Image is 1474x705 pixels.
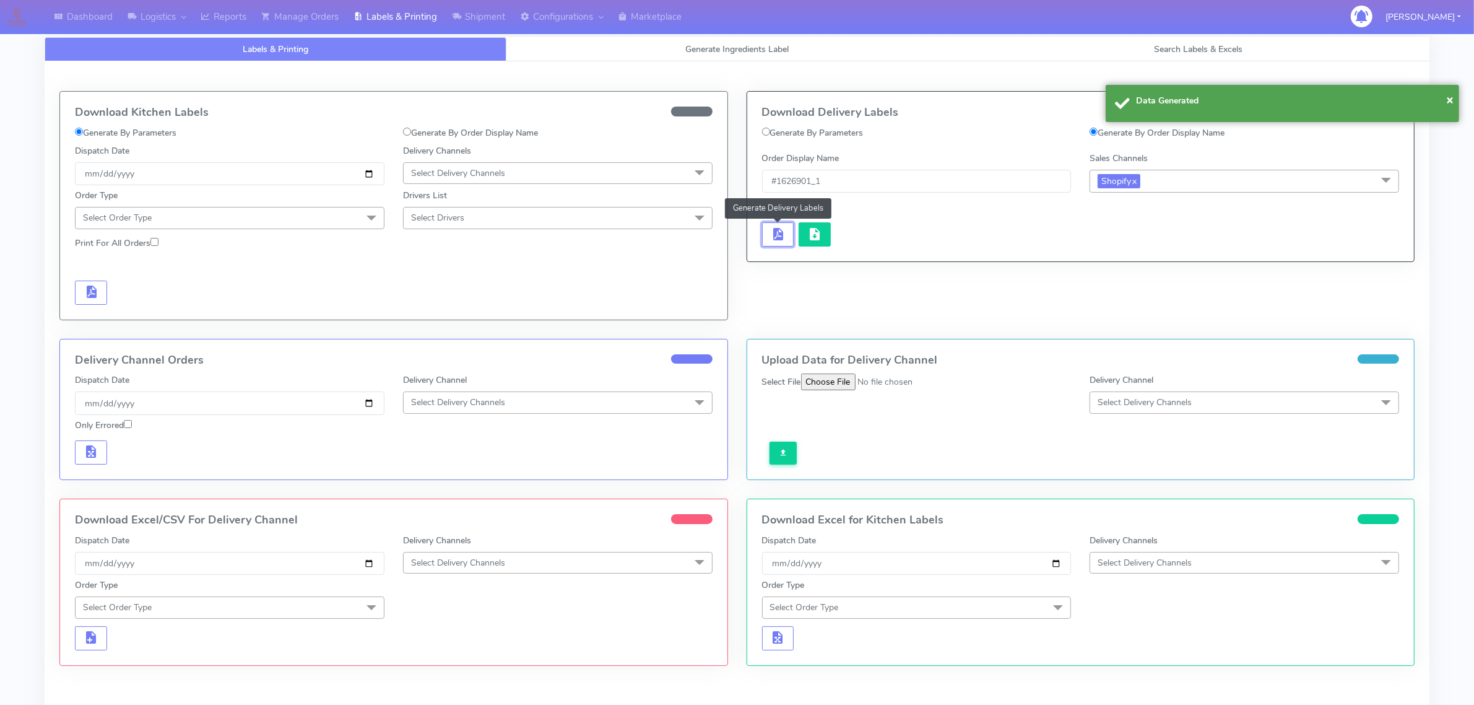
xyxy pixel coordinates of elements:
label: Generate By Parameters [762,126,864,139]
span: Labels & Printing [243,43,308,55]
span: Select Order Type [83,602,152,613]
label: Sales Channels [1090,152,1148,165]
span: Search Labels & Excels [1155,43,1243,55]
button: [PERSON_NAME] [1376,4,1470,30]
div: Data Generated [1137,94,1450,107]
span: Select Order Type [770,602,839,613]
h4: Upload Data for Delivery Channel [762,354,1400,367]
span: Select Delivery Channels [1098,557,1192,569]
label: Generate By Parameters [75,126,176,139]
input: Generate By Order Display Name [403,128,411,136]
span: Select Delivery Channels [411,396,505,408]
span: Generate Ingredients Label [685,43,789,55]
label: Delivery Channels [403,144,471,157]
input: Generate By Parameters [762,128,770,136]
label: Generate By Order Display Name [1090,126,1225,139]
span: Select Delivery Channels [411,557,505,569]
button: Close [1446,90,1454,109]
label: Delivery Channel [403,374,467,387]
input: Generate By Parameters [75,128,83,136]
label: Dispatch Date [75,534,129,547]
input: Generate By Order Display Name [1090,128,1098,136]
span: Select Drivers [411,212,464,224]
label: Order Display Name [762,152,839,165]
span: × [1446,91,1454,108]
label: Dispatch Date [762,534,817,547]
a: x [1131,174,1137,187]
label: Dispatch Date [75,144,129,157]
span: Select Delivery Channels [1098,396,1192,408]
h4: Delivery Channel Orders [75,354,713,367]
span: Select Order Type [83,212,152,224]
label: Order Type [762,579,805,592]
label: Order Type [75,579,118,592]
span: Shopify [1098,174,1140,188]
h4: Download Excel for Kitchen Labels [762,514,1400,527]
h4: Download Kitchen Labels [75,107,713,119]
label: Only Errored [75,419,132,432]
label: Delivery Channels [1090,534,1158,547]
ul: Tabs [45,37,1429,61]
h4: Download Excel/CSV For Delivery Channel [75,514,713,527]
label: Order Type [75,189,118,202]
span: Select Delivery Channels [411,167,505,179]
input: Only Errored [124,420,132,428]
label: Print For All Orders [75,237,158,250]
label: Delivery Channel [1090,374,1153,387]
label: Dispatch Date [75,374,129,387]
label: Delivery Channels [403,534,471,547]
label: Drivers List [403,189,447,202]
label: Select File [762,375,801,388]
label: Generate By Order Display Name [403,126,538,139]
input: Print For All Orders [150,238,158,246]
h4: Download Delivery Labels [762,107,1400,119]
